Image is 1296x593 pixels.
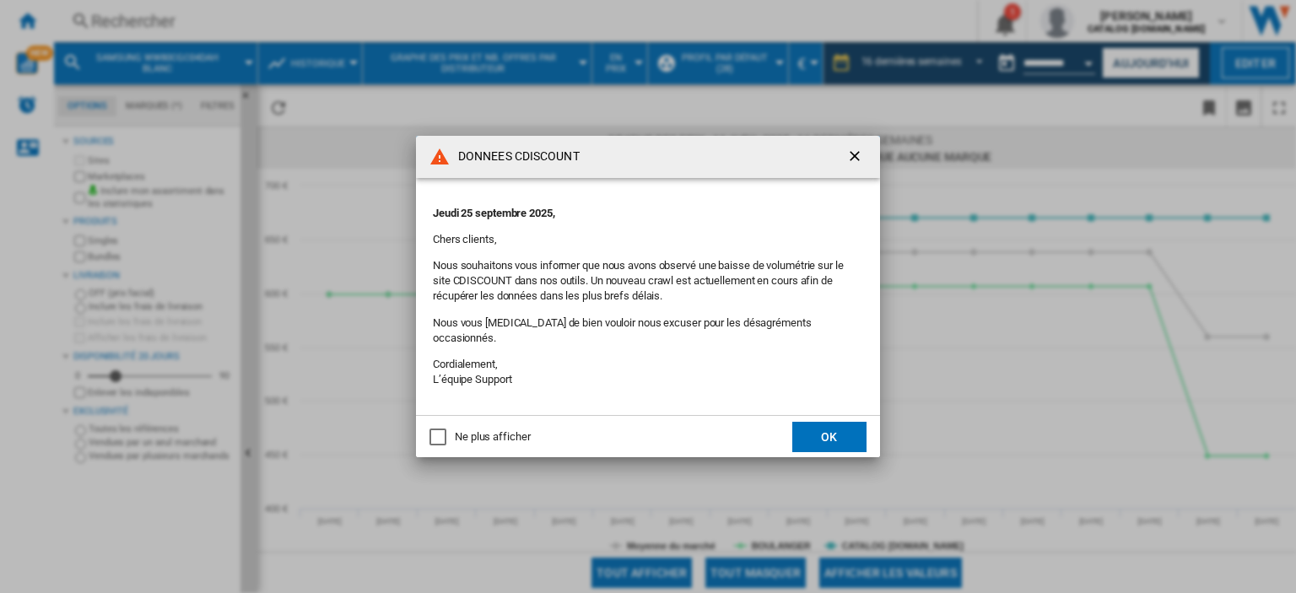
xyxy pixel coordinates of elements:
strong: Jeudi 25 septembre 2025, [433,207,555,219]
md-checkbox: Ne plus afficher [429,429,530,445]
button: OK [792,422,867,452]
ng-md-icon: getI18NText('BUTTONS.CLOSE_DIALOG') [846,148,867,168]
h4: DONNEES CDISCOUNT [450,148,580,165]
p: Nous vous [MEDICAL_DATA] de bien vouloir nous excuser pour les désagréments occasionnés. [433,315,863,346]
md-dialog: DONNEES CDISCOUNT ... [416,136,880,458]
button: getI18NText('BUTTONS.CLOSE_DIALOG') [840,140,873,174]
p: Nous souhaitons vous informer que nous avons observé une baisse de volumétrie sur le site CDISCOU... [433,258,863,305]
p: Cordialement, L’équipe Support [433,357,863,387]
p: Chers clients, [433,232,863,247]
div: Ne plus afficher [455,429,530,445]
